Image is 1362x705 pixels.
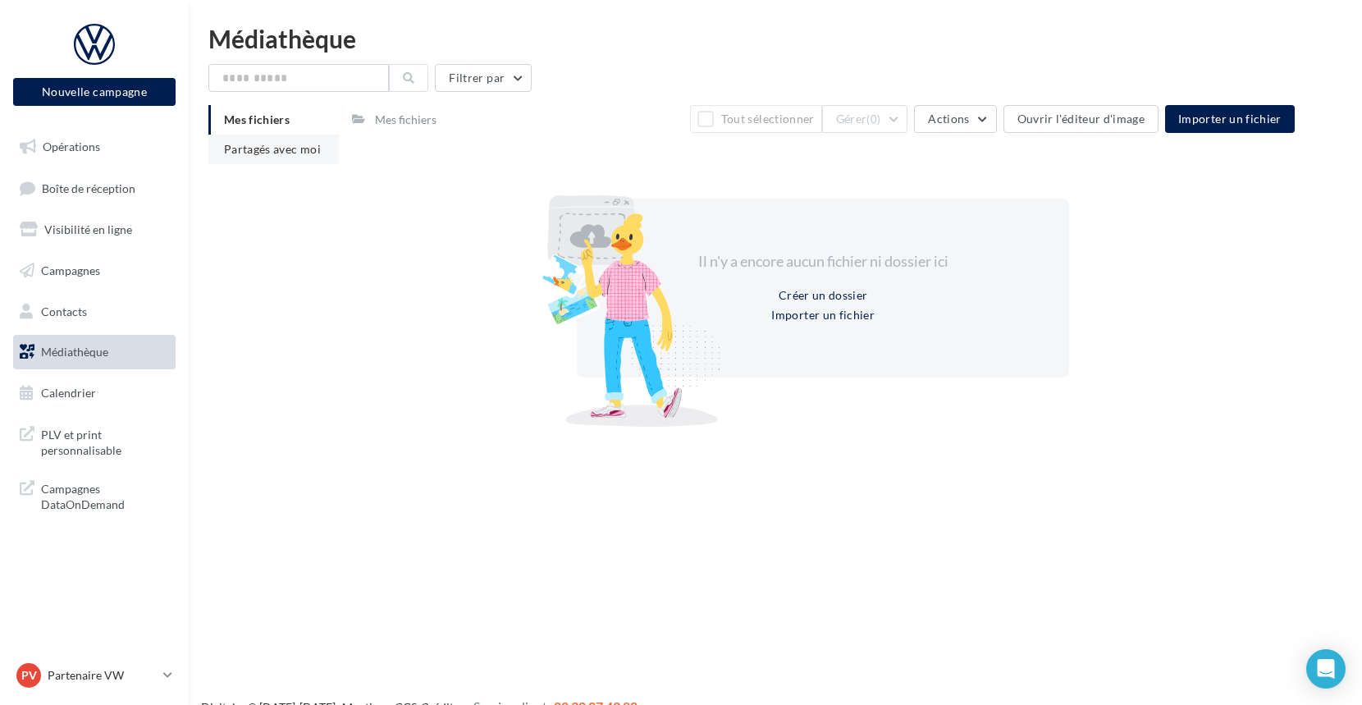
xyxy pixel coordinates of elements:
a: Opérations [10,130,179,164]
span: Campagnes [41,263,100,277]
a: Visibilité en ligne [10,213,179,247]
button: Importer un fichier [1165,105,1295,133]
a: PLV et print personnalisable [10,417,179,465]
button: Ouvrir l'éditeur d'image [1003,105,1159,133]
div: Open Intercom Messenger [1306,649,1346,689]
a: Médiathèque [10,335,179,369]
a: Campagnes [10,254,179,288]
span: PV [21,667,37,684]
a: PV Partenaire VW [13,660,176,691]
span: Calendrier [41,386,96,400]
p: Partenaire VW [48,667,157,684]
button: Filtrer par [435,64,532,92]
span: (0) [866,112,880,126]
span: Médiathèque [41,345,108,359]
a: Boîte de réception [10,171,179,206]
span: Partagés avec moi [224,142,321,156]
button: Créer un dossier [772,286,875,305]
span: Campagnes DataOnDemand [41,478,169,513]
div: Médiathèque [208,26,1342,51]
span: PLV et print personnalisable [41,423,169,459]
span: Importer un fichier [1178,112,1282,126]
div: Mes fichiers [375,112,436,128]
span: Boîte de réception [42,181,135,195]
span: Mes fichiers [224,112,290,126]
button: Gérer(0) [822,105,908,133]
span: Contacts [41,304,87,318]
a: Calendrier [10,376,179,410]
button: Nouvelle campagne [13,78,176,106]
button: Actions [914,105,996,133]
span: Opérations [43,140,100,153]
a: Contacts [10,295,179,329]
a: Campagnes DataOnDemand [10,471,179,520]
button: Tout sélectionner [690,105,821,133]
button: Importer un fichier [765,305,881,325]
span: Visibilité en ligne [44,222,132,236]
span: Il n'y a encore aucun fichier ni dossier ici [698,252,948,270]
span: Actions [928,112,969,126]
